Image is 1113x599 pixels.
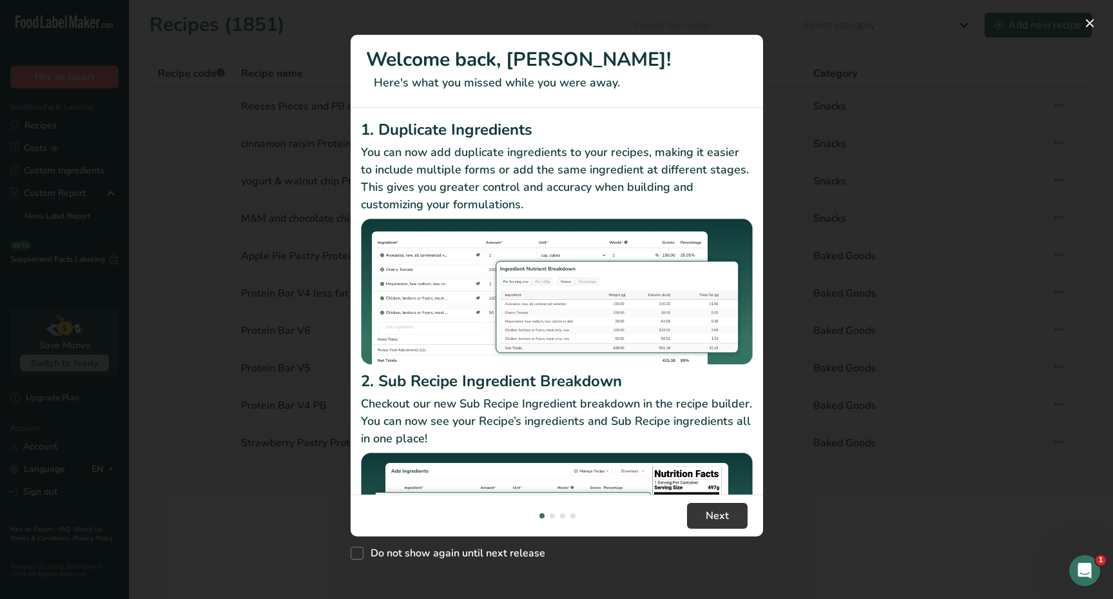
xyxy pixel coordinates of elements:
[366,45,748,74] h1: Welcome back, [PERSON_NAME]!
[1069,555,1100,586] iframe: Intercom live chat
[361,219,753,365] img: Duplicate Ingredients
[687,503,748,529] button: Next
[361,144,753,213] p: You can now add duplicate ingredients to your recipes, making it easier to include multiple forms...
[706,508,729,524] span: Next
[361,118,753,141] h2: 1. Duplicate Ingredients
[361,453,753,599] img: Sub Recipe Ingredient Breakdown
[366,74,748,92] p: Here's what you missed while you were away.
[363,547,545,560] span: Do not show again until next release
[1096,555,1106,565] span: 1
[361,395,753,447] p: Checkout our new Sub Recipe Ingredient breakdown in the recipe builder. You can now see your Reci...
[361,369,753,393] h2: 2. Sub Recipe Ingredient Breakdown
